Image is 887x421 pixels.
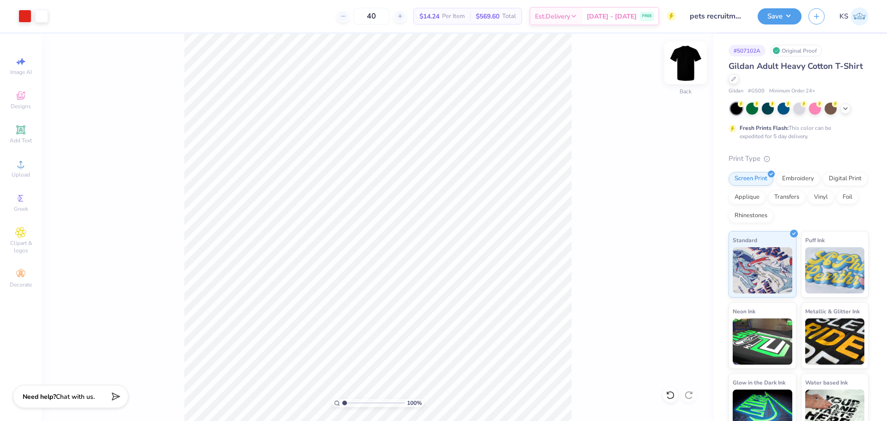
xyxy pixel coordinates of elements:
[805,235,825,245] span: Puff Ink
[733,235,757,245] span: Standard
[683,7,751,25] input: Untitled Design
[729,172,773,186] div: Screen Print
[729,153,869,164] div: Print Type
[839,11,848,22] span: KS
[10,68,32,76] span: Image AI
[10,137,32,144] span: Add Text
[823,172,868,186] div: Digital Print
[808,190,834,204] div: Vinyl
[680,87,692,96] div: Back
[805,318,865,365] img: Metallic & Glitter Ink
[776,172,820,186] div: Embroidery
[23,392,56,401] strong: Need help?
[407,399,422,407] span: 100 %
[12,171,30,178] span: Upload
[476,12,499,21] span: $569.60
[733,247,792,293] img: Standard
[805,306,860,316] span: Metallic & Glitter Ink
[419,12,439,21] span: $14.24
[56,392,95,401] span: Chat with us.
[770,45,822,56] div: Original Proof
[10,281,32,288] span: Decorate
[740,124,789,132] strong: Fresh Prints Flash:
[805,378,848,387] span: Water based Ink
[837,190,858,204] div: Foil
[729,45,765,56] div: # 507102A
[502,12,516,21] span: Total
[758,8,802,24] button: Save
[729,209,773,223] div: Rhinestones
[442,12,465,21] span: Per Item
[733,306,755,316] span: Neon Ink
[587,12,637,21] span: [DATE] - [DATE]
[839,7,869,25] a: KS
[729,61,863,72] span: Gildan Adult Heavy Cotton T-Shirt
[805,247,865,293] img: Puff Ink
[740,124,853,140] div: This color can be expedited for 5 day delivery.
[769,87,815,95] span: Minimum Order: 24 +
[729,190,765,204] div: Applique
[733,378,785,387] span: Glow in the Dark Ink
[11,103,31,110] span: Designs
[535,12,570,21] span: Est. Delivery
[851,7,869,25] img: Kath Sales
[729,87,743,95] span: Gildan
[14,205,28,213] span: Greek
[768,190,805,204] div: Transfers
[733,318,792,365] img: Neon Ink
[5,239,37,254] span: Clipart & logos
[748,87,765,95] span: # G500
[353,8,389,24] input: – –
[667,44,704,81] img: Back
[642,13,652,19] span: FREE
